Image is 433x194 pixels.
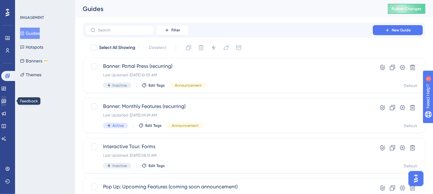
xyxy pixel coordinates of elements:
[98,28,149,32] input: Search
[404,164,418,169] div: Default
[20,41,43,53] button: Hotspots
[149,44,166,51] span: Deselect
[15,2,39,9] span: Need Help?
[112,123,124,128] span: Active
[20,69,41,80] button: Themes
[103,103,355,110] span: Banner: Monthly Features (recurring)
[44,59,49,62] div: BETA
[143,42,172,53] button: Deselect
[175,83,202,88] span: Announcement
[103,73,355,78] div: Last Updated: [DATE] 10:55 AM
[20,55,49,67] button: BannersBETA
[392,28,411,33] span: New Guide
[404,83,418,88] div: Default
[392,6,422,11] span: Publish Changes
[145,123,162,128] span: Edit Tags
[142,163,165,168] button: Edit Tags
[157,25,188,35] button: Filter
[407,169,425,188] iframe: UserGuiding AI Assistant Launcher
[103,153,355,158] div: Last Updated: [DATE] 08:12 AM
[142,83,165,88] button: Edit Tags
[20,15,44,20] div: ENGAGEMENT
[388,4,425,14] button: Publish Changes
[44,3,45,8] div: 1
[149,163,165,168] span: Edit Tags
[103,143,355,150] span: Interactive Tour: Forms
[103,183,355,191] span: Pop Up: Upcoming Features (coming soon announcement)
[112,83,127,88] span: Inactive
[138,123,162,128] button: Edit Tags
[172,123,199,128] span: Announcement
[171,28,180,33] span: Filter
[83,4,372,13] div: Guides
[149,83,165,88] span: Edit Tags
[99,44,135,51] span: Select All Showing
[20,28,40,39] button: Guides
[112,163,127,168] span: Inactive
[103,113,355,118] div: Last Updated: [DATE] 09:29 AM
[404,123,418,128] div: Default
[373,25,423,35] button: New Guide
[103,62,355,70] span: Banner: Portal Press (recurring)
